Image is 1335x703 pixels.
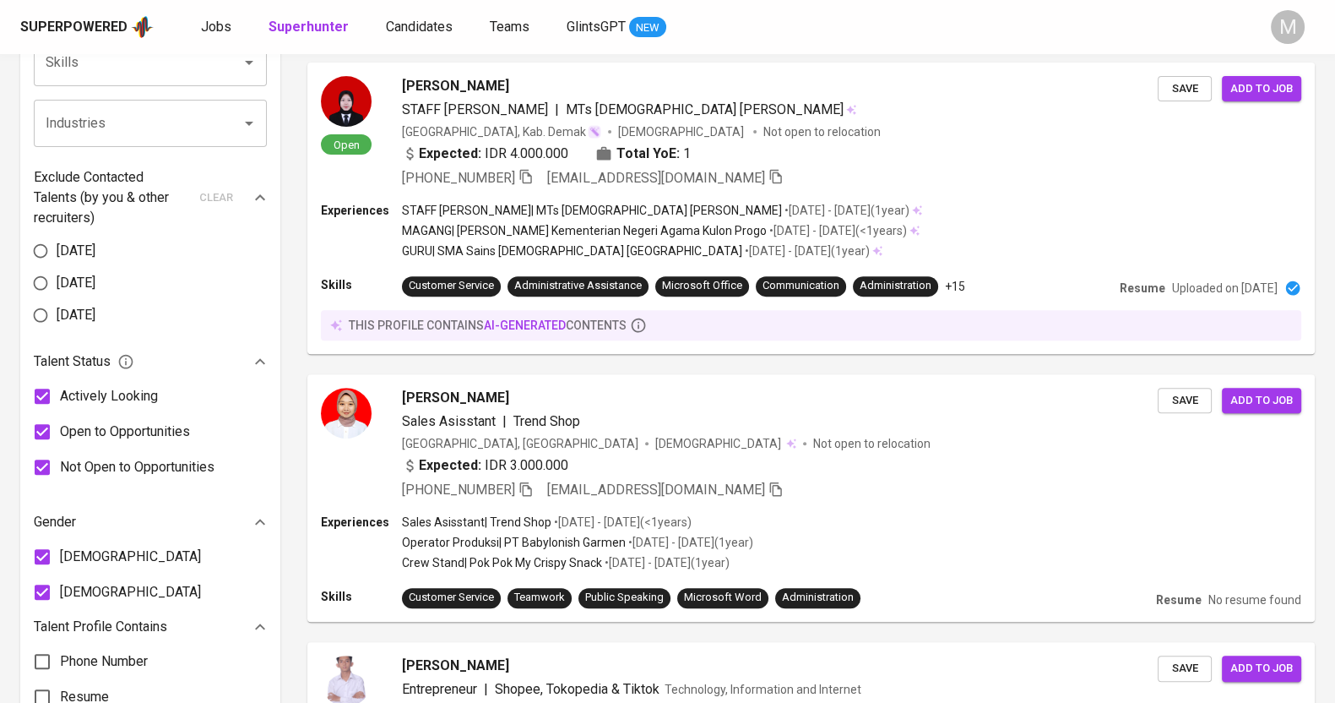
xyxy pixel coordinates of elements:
p: Resume [1156,591,1202,608]
div: Exclude Contacted Talents (by you & other recruiters)clear [34,167,267,228]
div: Microsoft Word [684,590,762,606]
p: Not open to relocation [813,435,931,452]
span: 1 [683,144,691,164]
div: [GEOGRAPHIC_DATA], [GEOGRAPHIC_DATA] [402,435,638,452]
span: Jobs [201,19,231,35]
p: Uploaded on [DATE] [1172,280,1278,297]
div: IDR 4.000.000 [402,144,568,164]
p: • [DATE] - [DATE] ( 1 year ) [782,202,909,219]
span: [DATE] [57,305,95,325]
span: MTs [DEMOGRAPHIC_DATA] [PERSON_NAME] [566,101,844,117]
span: Talent Status [34,351,134,372]
span: Shopee, Tokopedia & Tiktok [495,681,659,697]
span: [EMAIL_ADDRESS][DOMAIN_NAME] [547,170,765,186]
a: Teams [490,17,533,38]
button: Open [237,51,261,74]
a: Superpoweredapp logo [20,14,154,40]
button: Add to job [1222,76,1301,102]
span: Technology, Information and Internet [665,683,861,696]
p: • [DATE] - [DATE] ( <1 years ) [767,222,907,239]
span: [PERSON_NAME] [402,388,509,408]
span: Entrepreneur [402,681,477,697]
button: Add to job [1222,656,1301,682]
span: Add to job [1230,659,1293,678]
button: Save [1158,656,1212,682]
div: Talent Status [34,345,267,379]
span: [PHONE_NUMBER] [402,170,515,186]
span: [DEMOGRAPHIC_DATA] [60,547,201,567]
span: [DEMOGRAPHIC_DATA] [655,435,784,452]
b: Total YoE: [616,144,680,164]
div: Public Speaking [585,590,664,606]
span: [DATE] [57,241,95,261]
a: Superhunter [269,17,352,38]
div: Communication [762,278,839,294]
p: MAGANG | [PERSON_NAME] Kementerian Negeri Agama Kulon Progo [402,222,767,239]
p: Experiences [321,202,402,219]
span: NEW [629,19,666,36]
a: Candidates [386,17,456,38]
div: IDR 3.000.000 [402,455,568,476]
div: [GEOGRAPHIC_DATA], Kab. Demak [402,123,601,140]
div: Administration [782,590,854,606]
p: Not open to relocation [763,123,881,140]
img: 5488dcb8-3ef4-4e23-919f-f2f801b89e6d.jpg [321,388,372,439]
button: Save [1158,76,1212,102]
span: [DATE] [57,273,95,293]
p: Crew Stand | Pok Pok My Crispy Snack [402,554,602,571]
span: GlintsGPT [567,19,626,35]
a: Open[PERSON_NAME]STAFF [PERSON_NAME]|MTs [DEMOGRAPHIC_DATA] [PERSON_NAME][GEOGRAPHIC_DATA], Kab. ... [307,63,1315,354]
span: Save [1166,659,1203,678]
span: Save [1166,391,1203,411]
span: [PERSON_NAME] [402,656,509,676]
img: app logo [131,14,154,40]
div: Customer Service [409,590,494,606]
span: | [502,411,507,432]
p: Gender [34,512,76,532]
p: Resume [1120,280,1165,297]
p: Skills [321,588,402,605]
span: Open [327,138,366,152]
span: Sales Asisstant [402,413,496,429]
span: Phone Number [60,651,148,672]
div: M [1271,10,1305,44]
p: Exclude Contacted Talents (by you & other recruiters) [34,167,189,228]
span: Open to Opportunities [60,422,190,442]
span: Candidates [386,19,453,35]
span: Teams [490,19,529,35]
p: Sales Asisstant | Trend Shop [402,514,551,531]
div: Gender [34,505,267,539]
div: Customer Service [409,278,494,294]
div: Talent Profile Contains [34,610,267,644]
span: Trend Shop [513,413,580,429]
div: Superpowered [20,18,128,37]
b: Expected: [419,144,481,164]
p: • [DATE] - [DATE] ( 1 year ) [602,554,730,571]
span: Add to job [1230,79,1293,99]
span: STAFF [PERSON_NAME] [402,101,548,117]
b: Expected: [419,455,481,476]
p: Skills [321,276,402,293]
span: Add to job [1230,391,1293,411]
p: this profile contains contents [349,317,627,334]
span: [DEMOGRAPHIC_DATA] [618,123,746,140]
a: GlintsGPT NEW [567,17,666,38]
p: Talent Profile Contains [34,617,167,637]
span: Actively Looking [60,386,158,406]
div: Administration [860,278,931,294]
b: Superhunter [269,19,349,35]
a: Jobs [201,17,235,38]
button: Save [1158,388,1212,414]
p: • [DATE] - [DATE] ( 1 year ) [626,534,753,551]
img: 3f1b7a71528affa995990b8fd296b939.jpeg [321,76,372,127]
a: [PERSON_NAME]Sales Asisstant|Trend Shop[GEOGRAPHIC_DATA], [GEOGRAPHIC_DATA][DEMOGRAPHIC_DATA] Not... [307,374,1315,622]
img: magic_wand.svg [588,125,601,139]
p: GURU | SMA Sains [DEMOGRAPHIC_DATA] [GEOGRAPHIC_DATA] [402,243,742,259]
p: STAFF [PERSON_NAME] | MTs [DEMOGRAPHIC_DATA] [PERSON_NAME] [402,202,782,219]
p: Experiences [321,514,402,531]
p: • [DATE] - [DATE] ( 1 year ) [742,243,870,259]
button: Add to job [1222,388,1301,414]
p: +15 [945,278,965,295]
span: [DEMOGRAPHIC_DATA] [60,582,201,602]
span: Save [1166,79,1203,99]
